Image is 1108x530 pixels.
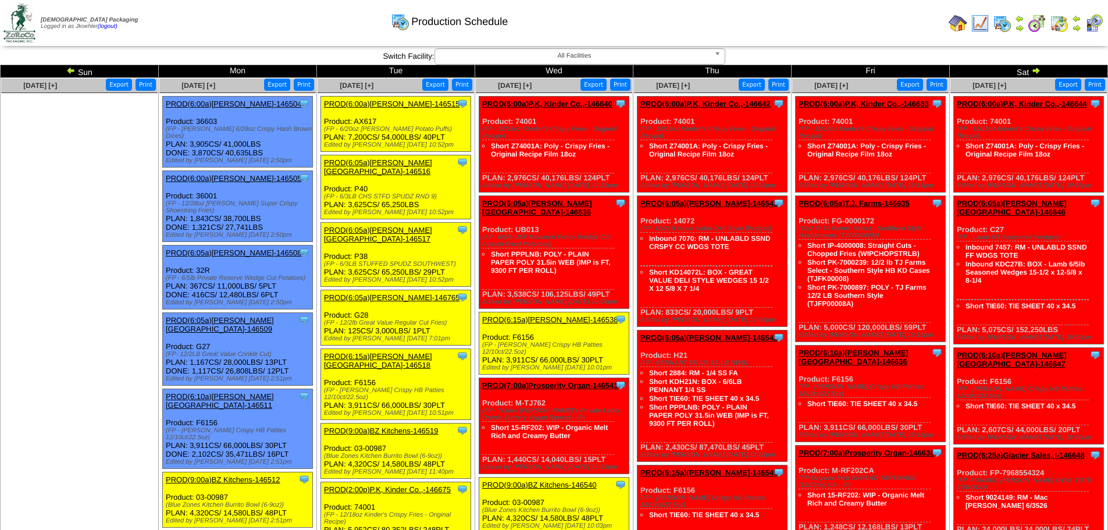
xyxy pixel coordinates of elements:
[166,375,312,382] div: Edited by [PERSON_NAME] [DATE] 2:51pm
[580,79,607,91] button: Export
[807,241,920,258] a: Short IP-4000008: Straight Cuts - Chopped Fries (WIPCHOPSTRLB)
[457,98,468,109] img: Tooltip
[640,99,771,108] a: PROD(6:00a)P.K, Kinder Co.,-146642
[649,378,742,394] a: Short KDH21N: BOX - 6/6LB PENNANT 1/4 SS
[457,291,468,303] img: Tooltip
[298,390,310,402] img: Tooltip
[324,319,471,326] div: (FP - 12/2lb Great Value Regular Cut Fries)
[479,196,629,309] div: Product: UB013 PLAN: 3,538CS / 106,125LBS / 49PLT
[321,97,471,152] div: Product: AX617 PLAN: 7,200CS / 54,000LBS / 40PLT
[957,434,1103,441] div: Edited by [PERSON_NAME] [DATE] 10:30pm
[957,99,1087,108] a: PROD(6:00a)P.K, Kinder Co.,-146644
[957,351,1067,368] a: PROD(6:10a)[PERSON_NAME][GEOGRAPHIC_DATA]-146647
[950,65,1108,78] td: Sat
[264,79,290,91] button: Export
[615,314,626,325] img: Tooltip
[166,458,312,465] div: Edited by [PERSON_NAME] [DATE] 2:51pm
[739,79,765,91] button: Export
[181,81,215,90] span: [DATE] [+]
[324,99,459,108] a: PROD(6:00a)[PERSON_NAME]-146515
[799,199,910,208] a: PROD(6:05a)T.J. Farms-146635
[1015,23,1024,33] img: arrowright.gif
[479,97,629,193] div: Product: 74001 PLAN: 2,976CS / 40,176LBS / 124PLT
[640,360,787,367] div: (FP - PENNANT 6/6 1/4 SS LB NWS)
[324,468,471,475] div: Edited by [PERSON_NAME] [DATE] 11:40pm
[649,234,771,251] a: Inbound 7070: RM - UNLABLD SSND CRSPY CC WDGS TOTE
[649,268,769,293] a: Short KD14072L: BOX - GREAT VALUE DELI STYLE WEDGES 15 1/2 X 12 5/8 X 7 1/4
[1031,66,1041,75] img: arrowright.gif
[298,98,310,109] img: Tooltip
[166,501,312,508] div: (Blue Zones Kitchen Burrito Bowl (6-9oz))
[163,171,313,242] div: Product: 36001 PLAN: 1,843CS / 38,700LBS DONE: 1,321CS / 27,741LBS
[1089,98,1101,109] img: Tooltip
[41,17,138,23] span: [DEMOGRAPHIC_DATA] Packaging
[321,223,471,287] div: Product: P38 PLAN: 3,625CS / 65,250LBS / 29PLT
[807,400,917,408] a: Short TIE60: TIE SHEET 40 x 34.5
[482,315,618,324] a: PROD(6:15a)[PERSON_NAME]-146538
[640,495,787,508] div: (FP - [PERSON_NAME] Crispy HB Patties 12/10ct/22.5oz)
[166,351,312,358] div: (FP- 12/2LB Great Value Crinkle Cut)
[957,386,1103,400] div: (FP - [PERSON_NAME] Crispy HB Patties 12/10ct/22.5oz)
[931,197,943,209] img: Tooltip
[615,379,626,391] img: Tooltip
[610,79,630,91] button: Print
[954,97,1104,193] div: Product: 74001 PLAN: 2,976CS / 40,176LBS / 124PLT
[457,425,468,436] img: Tooltip
[1072,23,1081,33] img: arrowright.gif
[966,402,1075,410] a: Short TIE60: TIE SHEET 40 x 34.5
[966,493,1048,510] a: Short 9024149: RM - Mac [PERSON_NAME] 6/3526
[1085,79,1105,91] button: Print
[799,126,945,140] div: (FP - 12/18oz Kinder's Crispy Fries - Original Recipe)
[422,79,448,91] button: Export
[166,174,301,183] a: PROD(6:00a)[PERSON_NAME]-146505
[656,81,690,90] span: [DATE] [+]
[41,17,138,30] span: Logged in as Jkoehler
[66,66,76,75] img: arrowleft.gif
[1,65,159,78] td: Sun
[807,491,924,507] a: Short 15-RF202: WIP - Organic Melt Rich and Creamy Butter
[163,389,313,469] div: Product: F6156 PLAN: 3,911CS / 66,000LBS / 30PLT DONE: 2,102CS / 35,471LBS / 16PLT
[799,225,945,239] div: (12/2 lb TJ Farms Select - Southern Style Hashbrowns (TJFR00008))
[166,475,280,484] a: PROD(9:00a)BZ Kitchens-146512
[391,12,409,31] img: calendarprod.gif
[796,346,946,442] div: Product: F6156 PLAN: 3,911CS / 66,000LBS / 30PLT
[163,472,313,528] div: Product: 03-00987 PLAN: 4,320CS / 14,580LBS / 48PLT
[640,182,787,189] div: Edited by [PERSON_NAME] [DATE] 10:25pm
[166,427,312,441] div: (FP - [PERSON_NAME] Crispy HB Patties 12/10ct/22.5oz)
[957,234,1103,241] div: (FP - Lamb 6/5 Seasoned Wedges)
[166,316,274,333] a: PROD(6:05a)[PERSON_NAME][GEOGRAPHIC_DATA]-146509
[482,507,629,514] div: (Blue Zones Kitchen Burrito Bowl (6-9oz))
[324,226,432,243] a: PROD(6:05a)[PERSON_NAME][GEOGRAPHIC_DATA]-146517
[807,258,930,283] a: Short PK-7000239: 12/2 lb TJ Farms Select - Southern Style HB KD Cases (TJFK00008)
[479,378,629,474] div: Product: M-TJ762 PLAN: 1,440CS / 14,040LBS / 15PLT
[159,65,317,78] td: Mon
[317,65,475,78] td: Tue
[649,369,738,377] a: Short 2884: RM - 1/4 SS FA
[792,65,950,78] td: Fri
[321,349,471,420] div: Product: F6156 PLAN: 3,911CS / 66,000LBS / 30PLT
[324,141,471,148] div: Edited by [PERSON_NAME] [DATE] 10:52pm
[166,392,274,410] a: PROD(6:10a)[PERSON_NAME][GEOGRAPHIC_DATA]-146511
[482,407,629,421] div: (FP - Trader [PERSON_NAME]'s Private Label Oranic Buttery Vegan Spread - IP)
[640,225,787,232] div: (FP- 12/2LB Great Value Deli Style Wedges)
[957,126,1103,140] div: (FP - 12/18oz Kinder's Crispy Fries - Original Recipe)
[482,342,629,355] div: (FP - [PERSON_NAME] Crispy HB Patties 12/10ct/22.5oz)
[324,209,471,216] div: Edited by [PERSON_NAME] [DATE] 10:52pm
[637,330,788,462] div: Product: H21 PLAN: 2,430CS / 87,470LBS / 45PLT
[649,511,759,519] a: Short TIE60: TIE SHEET 40 x 34.5
[773,197,785,209] img: Tooltip
[966,142,1084,158] a: Short Z74001A: Poly - Crispy Fries - Original Recipe Film 18oz
[452,79,472,91] button: Print
[324,158,432,176] a: PROD(6:05a)[PERSON_NAME][GEOGRAPHIC_DATA]-146516
[637,196,788,327] div: Product: 14072 PLAN: 833CS / 20,000LBS / 9PLT
[637,97,788,193] div: Product: 74001 PLAN: 2,976CS / 40,176LBS / 124PLT
[897,79,923,91] button: Export
[649,394,759,403] a: Short TIE60: TIE SHEET 40 x 34.5
[498,81,532,90] span: [DATE] [+]
[799,99,929,108] a: PROD(6:00a)P.K, Kinder Co.,-146633
[1072,14,1081,23] img: arrowleft.gif
[482,199,592,216] a: PROD(6:05a)[PERSON_NAME][GEOGRAPHIC_DATA]-146536
[106,79,132,91] button: Export
[807,142,926,158] a: Short Z74001A: Poly - Crispy Fries - Original Recipe Film 18oz
[163,313,313,386] div: Product: G27 PLAN: 1,167CS / 28,000LBS / 13PLT DONE: 1,117CS / 26,808LBS / 12PLT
